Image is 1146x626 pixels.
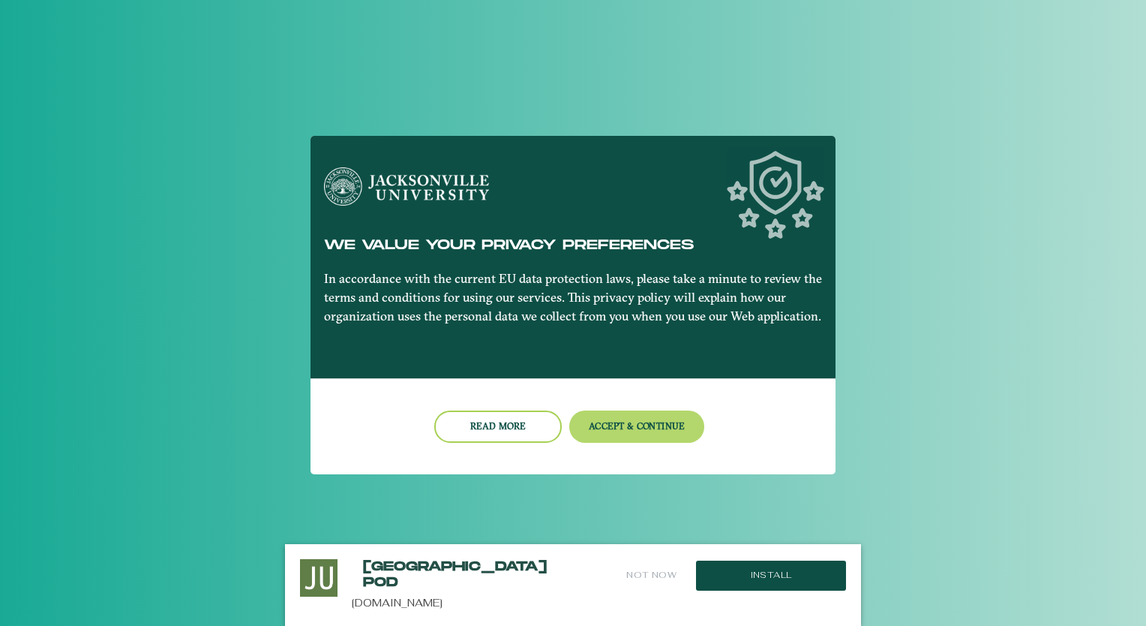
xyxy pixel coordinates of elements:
img: Jacksonville University logo [324,167,489,206]
a: [DOMAIN_NAME] [352,596,442,609]
p: In accordance with the current EU data protection laws, please take a minute to review the terms ... [324,269,823,326]
img: Install this Application? [300,559,337,597]
h2: [GEOGRAPHIC_DATA] POD [363,559,520,590]
button: Read more [434,411,562,443]
button: Not Now [625,559,678,591]
h5: We value your privacy preferences [324,237,823,254]
button: Accept & Continue [569,411,705,443]
button: Install [696,561,846,591]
